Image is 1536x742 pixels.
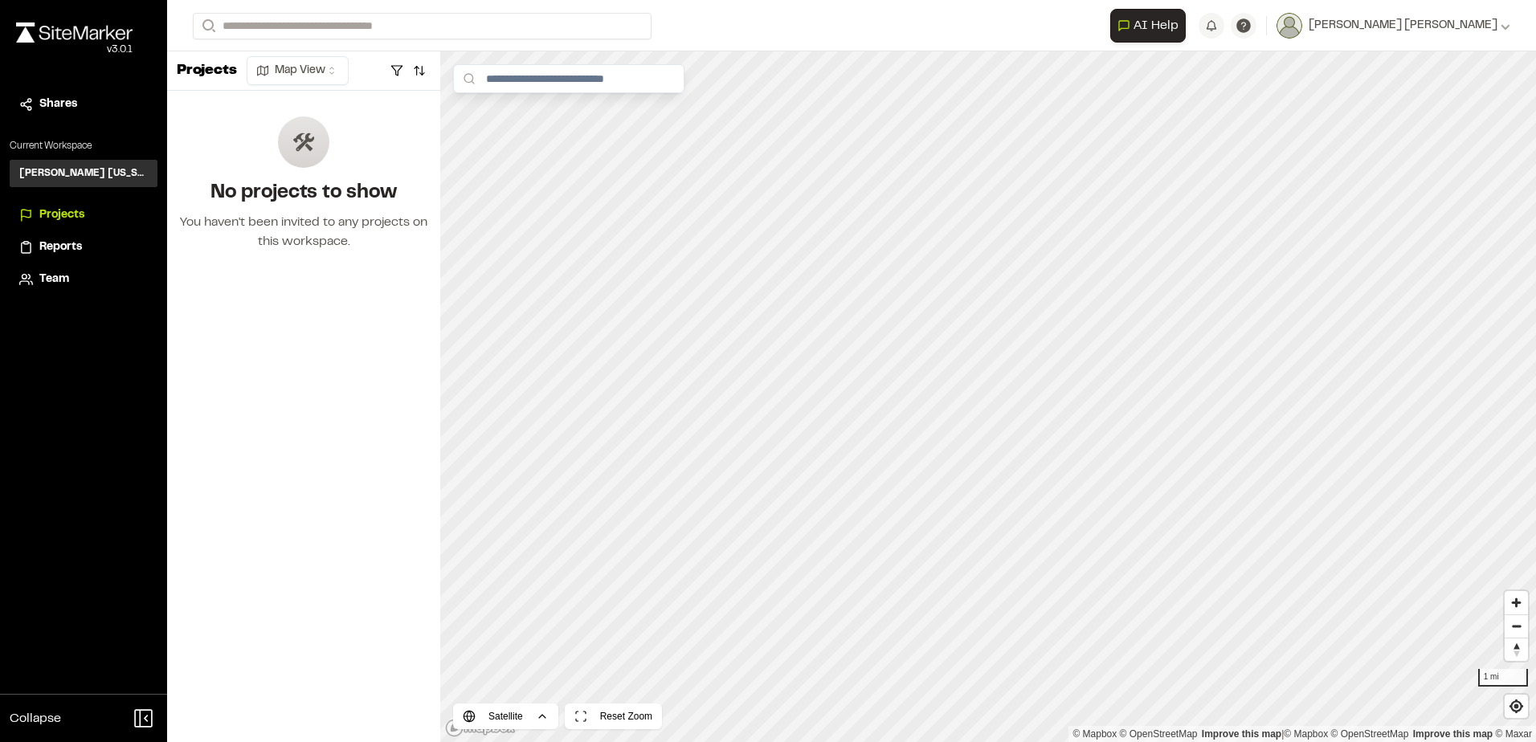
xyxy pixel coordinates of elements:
a: Map feedback [1202,728,1281,740]
p: Projects [177,60,237,82]
span: Shares [39,96,77,113]
div: You haven't been invited to any projects on this workspace. [180,213,427,251]
span: Team [39,271,69,288]
div: 1 mi [1478,669,1528,687]
button: Reset bearing to north [1505,638,1528,661]
a: Improve this map [1413,728,1493,740]
a: Reports [19,238,148,256]
a: Team [19,271,148,288]
a: Projects [19,206,148,224]
span: Reset bearing to north [1505,638,1528,661]
button: Zoom out [1505,614,1528,638]
a: Shares [19,96,148,113]
button: Zoom in [1505,591,1528,614]
div: Oh geez...please don't... [16,43,133,57]
h2: No projects to show [180,181,427,206]
button: Find my location [1505,695,1528,718]
a: Mapbox [1284,728,1328,740]
img: User [1277,13,1302,39]
span: AI Help [1134,16,1179,35]
button: Reset Zoom [565,703,662,729]
a: OpenStreetMap [1331,728,1409,740]
a: Maxar [1495,728,1532,740]
a: Mapbox [1072,728,1117,740]
img: rebrand.png [16,22,133,43]
button: Search [193,13,222,39]
span: Projects [39,206,84,224]
a: Mapbox logo [445,719,516,737]
button: Open AI Assistant [1110,9,1186,43]
span: Collapse [10,709,61,728]
button: Satellite [453,703,558,729]
p: Current Workspace [10,139,157,153]
span: Reports [39,238,82,256]
span: [PERSON_NAME] [PERSON_NAME] [1309,17,1497,35]
canvas: Map [440,51,1536,742]
button: [PERSON_NAME] [PERSON_NAME] [1277,13,1510,39]
div: | [1072,726,1532,742]
h3: [PERSON_NAME] [US_STATE] [19,166,148,181]
div: Open AI Assistant [1110,9,1192,43]
a: OpenStreetMap [1120,728,1198,740]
